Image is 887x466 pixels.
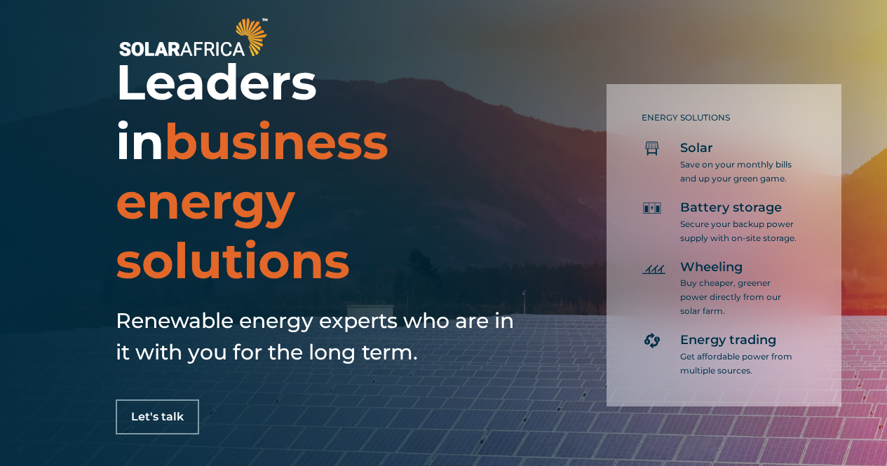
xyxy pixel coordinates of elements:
h5: Renewable energy experts who are in it with you for the long term. [116,305,522,368]
span: Let's talk [131,411,184,423]
span: Battery storage [680,200,782,217]
h1: Leaders in [116,53,522,291]
p: Save on your monthly bills and up your green game. [680,158,799,186]
p: Secure your backup power supply with on-site storage. [680,217,799,245]
a: Let's talk [116,399,199,434]
span: Energy trading [680,332,776,349]
span: Solar [680,140,713,157]
p: Buy cheaper, greener power directly from our solar farm. [680,276,799,318]
h5: ENERGY SOLUTIONS [642,113,799,123]
p: Get affordable power from multiple sources. [680,350,799,378]
span: business energy solutions [116,111,388,291]
span: Wheeling [680,259,743,276]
